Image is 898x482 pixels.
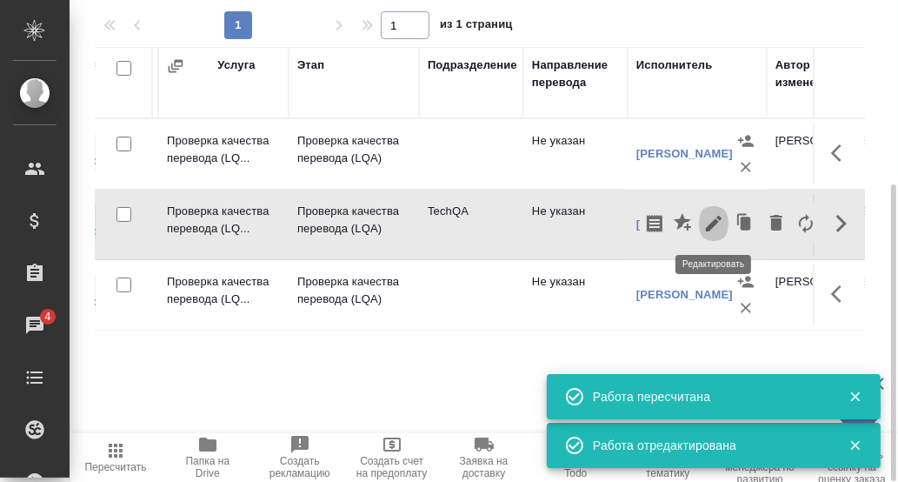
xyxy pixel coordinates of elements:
p: Проверка качества перевода (LQA) [297,132,410,167]
span: Добавить Todo [540,455,611,479]
button: Папка на Drive [162,433,254,482]
a: [PERSON_NAME] [636,218,733,231]
button: Здесь прячутся важные кнопки [821,132,862,174]
td: Не указан [523,124,628,184]
a: 4 [4,304,65,347]
td: Не указан [523,264,628,325]
span: Пересчитать [84,461,146,473]
button: Клонировать [728,203,762,244]
button: Заявка на доставку [438,433,530,482]
div: Услуга [217,57,255,74]
button: Удалить [762,203,791,244]
button: Назначить [733,128,759,154]
p: Проверка качества перевода (LQA) [297,273,410,308]
button: Добавить оценку [669,203,699,244]
span: из 1 страниц [440,14,513,39]
button: Добавить Todo [529,433,622,482]
button: Сгруппировать [167,57,184,75]
div: Автор изменения [775,57,862,91]
button: Закрыть [837,438,873,453]
span: 4 [34,308,61,325]
button: Создать рекламацию [254,433,346,482]
button: Удалить [733,154,759,180]
button: Удалить [733,295,759,321]
div: Этап [297,57,324,74]
div: Подразделение [428,57,517,74]
span: Создать счет на предоплату [356,455,428,479]
div: Направление перевода [532,57,619,91]
button: Заменить [791,203,821,244]
a: [PERSON_NAME] [636,288,733,301]
button: Пересчитать [70,433,162,482]
button: Назначить [733,269,759,295]
span: Создать рекламацию [264,455,336,479]
td: Не указан [523,194,628,255]
button: Назначить [733,198,759,224]
td: Проверка качества перевода (LQ... [158,264,289,325]
button: Скопировать мини-бриф [640,203,669,244]
div: Работа пересчитана [593,388,822,405]
span: Папка на Drive [172,455,243,479]
td: Проверка качества перевода (LQ... [158,124,289,184]
div: Работа отредактирована [593,437,822,454]
td: Проверка качества перевода (LQ... [158,194,289,255]
div: Исполнитель [636,57,713,74]
td: [PERSON_NAME] [767,194,871,255]
p: Проверка качества перевода (LQA) [297,203,410,238]
td: [PERSON_NAME] [767,124,871,184]
span: Заявка на доставку [449,455,520,479]
button: Скрыть кнопки [821,203,862,244]
button: Закрыть [837,389,873,405]
button: Здесь прячутся важные кнопки [821,273,862,315]
a: [PERSON_NAME] [636,147,733,160]
td: TechQA [419,194,523,255]
td: [PERSON_NAME] [767,264,871,325]
button: Создать счет на предоплату [346,433,438,482]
